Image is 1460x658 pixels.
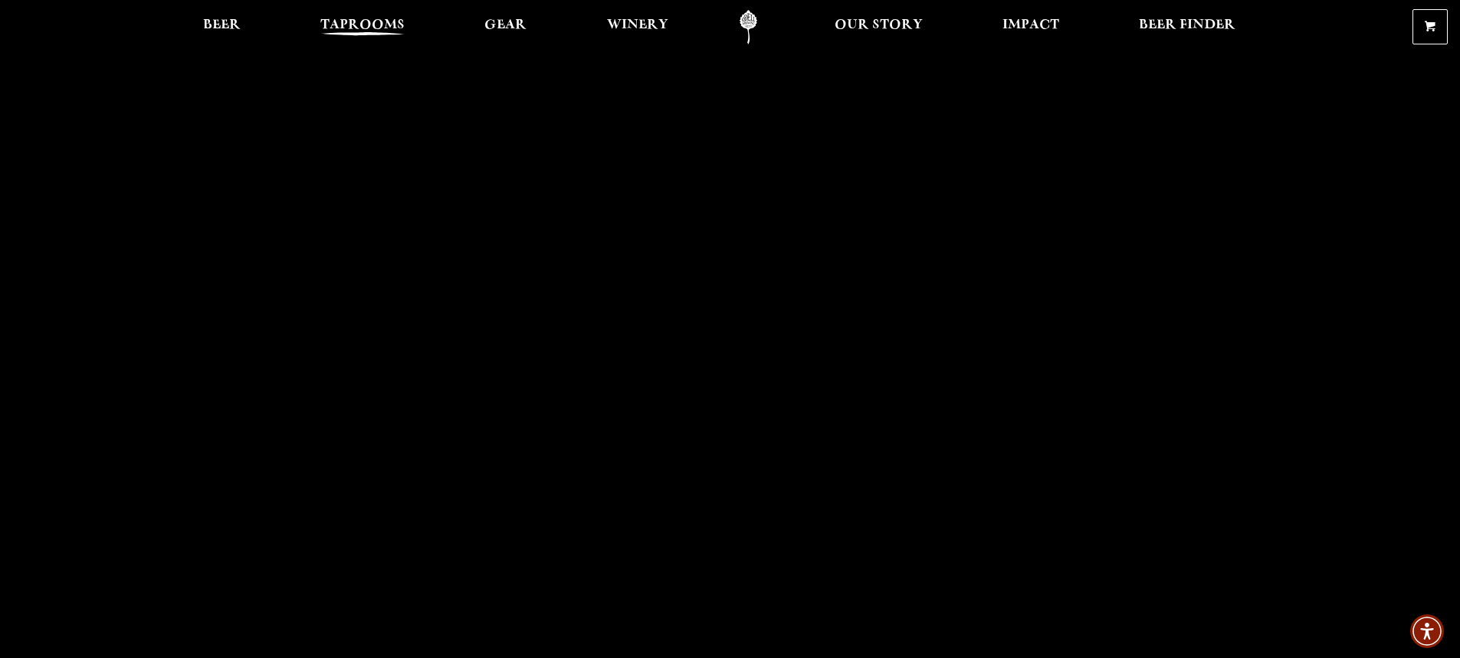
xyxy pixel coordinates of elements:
span: Our Story [835,19,923,31]
span: Taprooms [320,19,405,31]
span: Impact [1002,19,1059,31]
a: Gear [474,10,536,44]
span: Winery [607,19,668,31]
a: Our Story [825,10,933,44]
a: Winery [597,10,678,44]
div: Accessibility Menu [1410,614,1444,648]
span: Beer Finder [1139,19,1235,31]
a: Beer [193,10,251,44]
a: Taprooms [310,10,415,44]
span: Beer [203,19,241,31]
a: Impact [992,10,1069,44]
a: Beer Finder [1129,10,1245,44]
span: Gear [484,19,527,31]
a: Odell Home [720,10,777,44]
